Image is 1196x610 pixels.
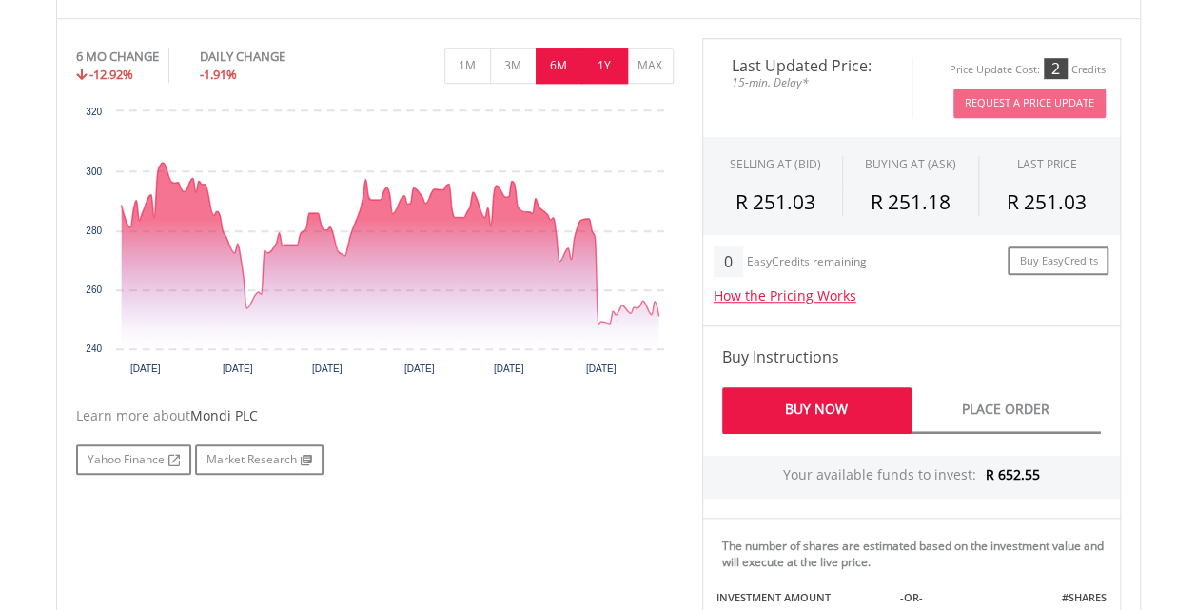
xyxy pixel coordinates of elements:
span: Mondi PLC [190,406,258,424]
div: SELLING AT (BID) [729,156,820,172]
button: 3M [490,48,537,84]
label: #SHARES [1061,590,1106,605]
div: LAST PRICE [1017,156,1077,172]
span: BUYING AT (ASK) [865,156,956,172]
span: R 251.18 [871,188,951,215]
div: EasyCredits remaining [747,255,867,271]
div: Learn more about [76,406,674,425]
text: [DATE] [403,364,434,374]
button: 1Y [581,48,628,84]
span: R 251.03 [1007,188,1087,215]
text: [DATE] [311,364,342,374]
a: Market Research [195,444,324,475]
text: [DATE] [585,364,616,374]
div: Credits [1071,63,1106,77]
h4: Buy Instructions [722,345,1101,368]
text: 240 [86,344,102,354]
a: How the Pricing Works [714,286,856,305]
label: -OR- [899,590,922,605]
button: MAX [627,48,674,84]
div: 0 [714,246,743,277]
text: [DATE] [493,364,523,374]
span: 15-min. Delay* [717,73,897,91]
div: Price Update Cost: [950,63,1040,77]
span: R 251.03 [735,188,814,215]
button: 1M [444,48,491,84]
span: Last Updated Price: [717,58,897,73]
span: -12.92% [89,66,133,83]
text: [DATE] [222,364,252,374]
a: Place Order [912,387,1101,434]
div: 6 MO CHANGE [76,48,159,66]
div: Chart. Highcharts interactive chart. [76,102,674,387]
div: DAILY CHANGE [200,48,349,66]
text: 320 [86,107,102,117]
a: Buy EasyCredits [1008,246,1108,276]
div: The number of shares are estimated based on the investment value and will execute at the live price. [722,538,1112,570]
a: Buy Now [722,387,912,434]
text: [DATE] [129,364,160,374]
button: 6M [536,48,582,84]
text: 300 [86,167,102,177]
span: R 652.55 [986,465,1040,483]
a: Yahoo Finance [76,444,191,475]
label: INVESTMENT AMOUNT [716,590,831,605]
button: Request A Price Update [953,89,1106,118]
svg: Interactive chart [76,102,674,387]
div: 2 [1044,58,1068,79]
span: -1.91% [200,66,237,83]
text: 280 [86,226,102,236]
div: Your available funds to invest: [703,456,1120,499]
text: 260 [86,285,102,295]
